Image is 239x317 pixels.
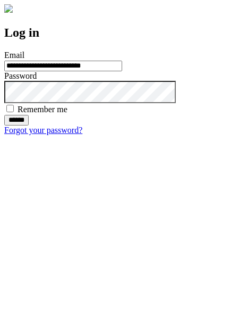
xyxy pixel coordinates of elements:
img: logo-4e3dc11c47720685a147b03b5a06dd966a58ff35d612b21f08c02c0306f2b779.png [4,4,13,13]
label: Email [4,51,24,60]
label: Password [4,71,37,80]
a: Forgot your password? [4,126,82,135]
label: Remember me [18,105,67,114]
h2: Log in [4,26,235,40]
